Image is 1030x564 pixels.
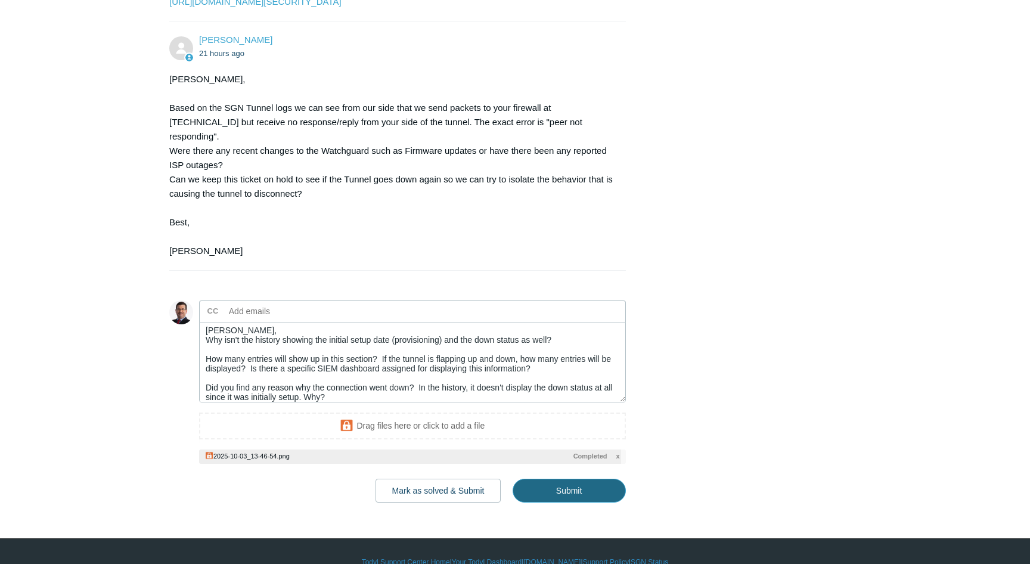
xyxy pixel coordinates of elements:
div: [PERSON_NAME], Based on the SGN Tunnel logs we can see from our side that we send packets to your... [169,72,614,258]
textarea: Add your reply [199,323,626,403]
span: x [616,451,619,461]
input: Add emails [224,302,352,320]
button: Mark as solved & Submit [376,479,501,503]
time: 10/02/2025, 16:34 [199,49,244,58]
span: Completed [573,451,607,461]
a: [PERSON_NAME] [199,35,272,45]
span: Kris Haire [199,35,272,45]
label: CC [207,302,219,320]
input: Submit [513,479,626,503]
